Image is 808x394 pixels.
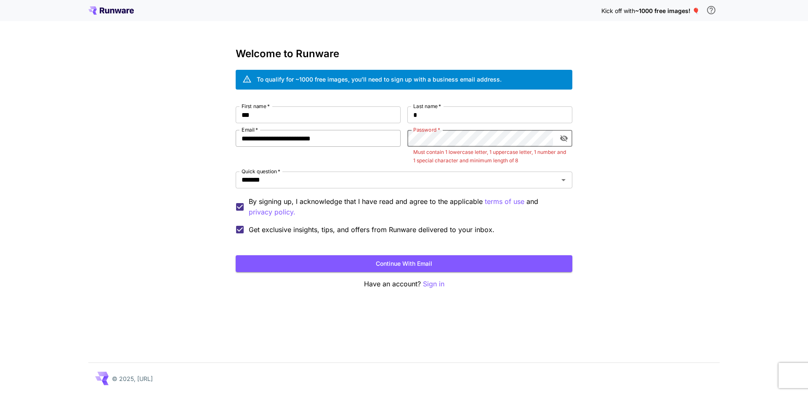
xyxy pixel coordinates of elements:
[413,103,441,110] label: Last name
[249,207,295,217] p: privacy policy.
[601,7,635,14] span: Kick off with
[236,48,572,60] h3: Welcome to Runware
[556,131,571,146] button: toggle password visibility
[242,126,258,133] label: Email
[257,75,502,84] div: To qualify for ~1000 free images, you’ll need to sign up with a business email address.
[242,103,270,110] label: First name
[558,174,569,186] button: Open
[236,279,572,289] p: Have an account?
[423,279,444,289] button: Sign in
[242,168,280,175] label: Quick question
[413,148,566,165] p: Must contain 1 lowercase letter, 1 uppercase letter, 1 number and 1 special character and minimum...
[249,207,295,217] button: By signing up, I acknowledge that I have read and agree to the applicable terms of use and
[236,255,572,272] button: Continue with email
[635,7,699,14] span: ~1000 free images! 🎈
[485,196,524,207] button: By signing up, I acknowledge that I have read and agree to the applicable and privacy policy.
[249,196,566,217] p: By signing up, I acknowledge that I have read and agree to the applicable and
[703,2,720,19] button: In order to qualify for free credit, you need to sign up with a business email address and click ...
[485,196,524,207] p: terms of use
[413,126,440,133] label: Password
[249,225,494,235] span: Get exclusive insights, tips, and offers from Runware delivered to your inbox.
[112,374,153,383] p: © 2025, [URL]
